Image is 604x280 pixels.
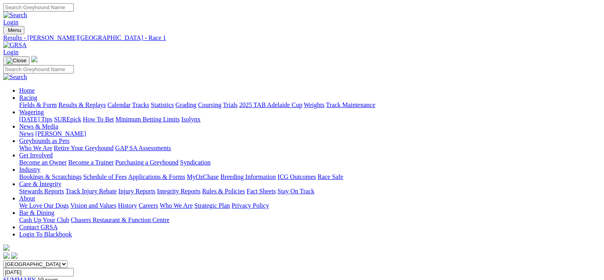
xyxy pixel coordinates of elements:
[83,116,114,123] a: How To Bet
[19,159,601,166] div: Get Involved
[70,202,116,209] a: Vision and Values
[19,145,52,151] a: Who We Are
[19,166,40,173] a: Industry
[19,216,69,223] a: Cash Up Your Club
[65,188,117,195] a: Track Injury Rebate
[19,116,601,123] div: Wagering
[176,101,196,108] a: Grading
[3,42,27,49] img: GRSA
[3,73,27,81] img: Search
[115,116,180,123] a: Minimum Betting Limits
[128,173,185,180] a: Applications & Forms
[19,195,35,202] a: About
[304,101,325,108] a: Weights
[118,188,155,195] a: Injury Reports
[19,173,81,180] a: Bookings & Scratchings
[115,145,171,151] a: GAP SA Assessments
[3,244,10,251] img: logo-grsa-white.png
[19,87,35,94] a: Home
[107,101,131,108] a: Calendar
[223,101,238,108] a: Trials
[19,173,601,181] div: Industry
[3,49,18,56] a: Login
[31,56,38,62] img: logo-grsa-white.png
[19,94,37,101] a: Racing
[239,101,302,108] a: 2025 TAB Adelaide Cup
[187,173,219,180] a: MyOzChase
[132,101,149,108] a: Tracks
[19,231,72,238] a: Login To Blackbook
[277,188,314,195] a: Stay On Track
[317,173,343,180] a: Race Safe
[19,130,34,137] a: News
[19,116,52,123] a: [DATE] Tips
[202,188,245,195] a: Rules & Policies
[19,101,57,108] a: Fields & Form
[3,252,10,259] img: facebook.svg
[157,188,200,195] a: Integrity Reports
[3,3,74,12] input: Search
[83,173,127,180] a: Schedule of Fees
[19,109,44,115] a: Wagering
[68,159,114,166] a: Become a Trainer
[54,116,81,123] a: SUREpick
[181,116,200,123] a: Isolynx
[19,188,64,195] a: Stewards Reports
[115,159,178,166] a: Purchasing a Greyhound
[19,145,601,152] div: Greyhounds as Pets
[6,58,26,64] img: Close
[19,188,601,195] div: Care & Integrity
[3,268,74,276] input: Select date
[3,65,74,73] input: Search
[8,27,21,33] span: Menu
[19,209,54,216] a: Bar & Dining
[326,101,375,108] a: Track Maintenance
[3,26,24,34] button: Toggle navigation
[3,19,18,26] a: Login
[19,152,53,159] a: Get Involved
[118,202,137,209] a: History
[220,173,276,180] a: Breeding Information
[19,101,601,109] div: Racing
[232,202,269,209] a: Privacy Policy
[277,173,316,180] a: ICG Outcomes
[19,181,61,187] a: Care & Integrity
[3,34,601,42] a: Results - [PERSON_NAME][GEOGRAPHIC_DATA] - Race 1
[71,216,169,223] a: Chasers Restaurant & Function Centre
[19,216,601,224] div: Bar & Dining
[139,202,158,209] a: Careers
[19,123,58,130] a: News & Media
[180,159,210,166] a: Syndication
[11,252,18,259] img: twitter.svg
[160,202,193,209] a: Who We Are
[194,202,230,209] a: Strategic Plan
[247,188,276,195] a: Fact Sheets
[54,145,114,151] a: Retire Your Greyhound
[19,137,69,144] a: Greyhounds as Pets
[198,101,222,108] a: Coursing
[19,159,67,166] a: Become an Owner
[19,224,57,230] a: Contact GRSA
[3,56,30,65] button: Toggle navigation
[19,202,601,209] div: About
[19,202,69,209] a: We Love Our Dogs
[151,101,174,108] a: Statistics
[58,101,106,108] a: Results & Replays
[35,130,86,137] a: [PERSON_NAME]
[3,12,27,19] img: Search
[19,130,601,137] div: News & Media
